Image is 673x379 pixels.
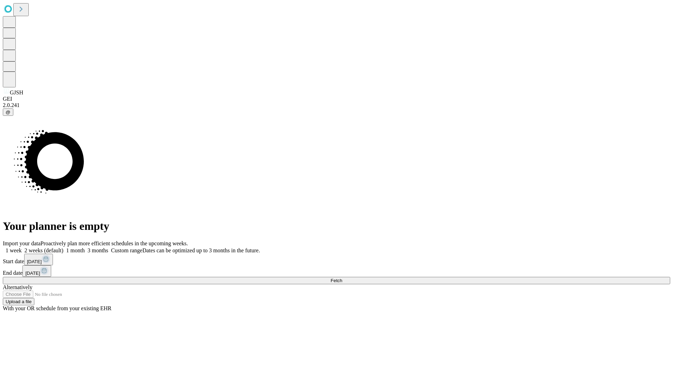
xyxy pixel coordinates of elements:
span: 3 months [88,247,108,253]
h1: Your planner is empty [3,220,670,233]
span: Fetch [331,278,342,283]
button: Fetch [3,277,670,284]
span: Proactively plan more efficient schedules in the upcoming weeks. [41,240,188,246]
button: [DATE] [24,254,53,265]
div: 2.0.241 [3,102,670,108]
span: [DATE] [25,271,40,276]
span: 2 weeks (default) [25,247,63,253]
div: GEI [3,96,670,102]
span: Dates can be optimized up to 3 months in the future. [142,247,260,253]
span: 1 week [6,247,22,253]
div: Start date [3,254,670,265]
span: GJSH [10,89,23,95]
span: 1 month [66,247,85,253]
span: [DATE] [27,259,42,264]
button: [DATE] [22,265,51,277]
div: End date [3,265,670,277]
span: With your OR schedule from your existing EHR [3,305,111,311]
span: @ [6,109,11,115]
span: Import your data [3,240,41,246]
span: Custom range [111,247,142,253]
button: Upload a file [3,298,34,305]
span: Alternatively [3,284,32,290]
button: @ [3,108,13,116]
